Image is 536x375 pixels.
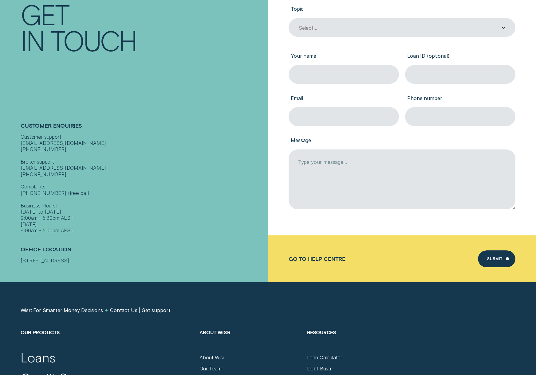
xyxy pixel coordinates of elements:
[307,329,408,354] h2: Resources
[21,1,69,27] div: Get
[21,122,265,134] h2: Customer Enquiries
[289,256,345,262] a: Go to Help Centre
[110,307,171,313] a: Contact Us | Get support
[289,48,399,65] label: Your name
[289,1,515,18] label: Topic
[405,90,515,107] label: Phone number
[21,1,265,53] h1: Get In Touch
[21,246,265,257] h2: Office Location
[405,48,515,65] label: Loan ID (optional)
[478,250,515,267] button: Submit
[289,90,399,107] label: Email
[21,329,193,354] h2: Our Products
[299,25,317,31] div: Select...
[199,329,301,354] h2: About Wisr
[51,27,136,53] div: Touch
[307,365,332,372] a: Debt Bustr
[199,365,222,372] a: Our Team
[21,257,265,263] div: [STREET_ADDRESS]
[21,27,44,53] div: In
[307,354,342,361] a: Loan Calculator
[21,307,103,313] a: Wisr: For Smarter Money Decisions
[21,133,265,234] div: Customer support [EMAIL_ADDRESS][DOMAIN_NAME] [PHONE_NUMBER] Broker support [EMAIL_ADDRESS][DOMAI...
[21,349,55,365] a: Loans
[289,132,515,149] label: Message
[199,354,224,361] a: About Wisr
